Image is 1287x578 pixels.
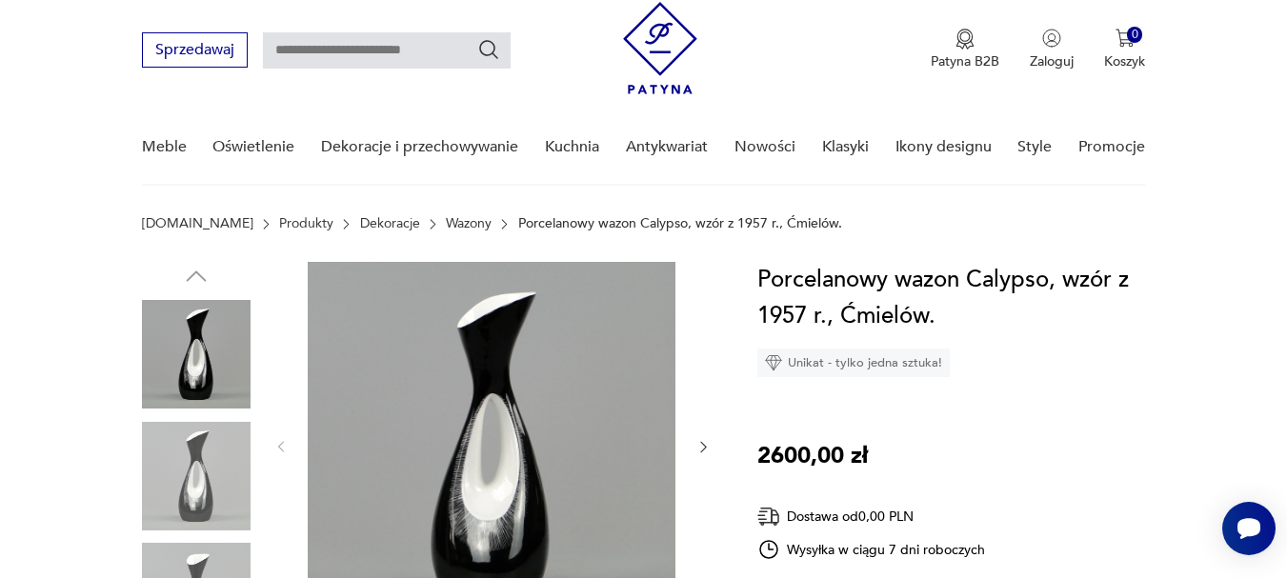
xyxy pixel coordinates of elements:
[1017,110,1052,184] a: Style
[360,216,420,231] a: Dekoracje
[142,32,248,68] button: Sprzedawaj
[279,216,333,231] a: Produkty
[1078,110,1145,184] a: Promocje
[734,110,795,184] a: Nowości
[142,45,248,58] a: Sprzedawaj
[1104,52,1145,70] p: Koszyk
[1030,52,1074,70] p: Zaloguj
[1116,29,1135,48] img: Ikona koszyka
[757,262,1159,334] h1: Porcelanowy wazon Calypso, wzór z 1957 r., Ćmielów.
[321,110,518,184] a: Dekoracje i przechowywanie
[142,216,253,231] a: [DOMAIN_NAME]
[757,505,780,528] img: Ikona dostawy
[518,216,842,231] p: Porcelanowy wazon Calypso, wzór z 1957 r., Ćmielów.
[757,438,868,474] p: 2600,00 zł
[142,110,187,184] a: Meble
[757,538,986,561] div: Wysyłka w ciągu 7 dni roboczych
[757,505,986,528] div: Dostawa od 0,00 PLN
[1222,502,1276,555] iframe: Smartsupp widget button
[1042,29,1061,48] img: Ikonka użytkownika
[626,110,708,184] a: Antykwariat
[142,422,251,530] img: Zdjęcie produktu Porcelanowy wazon Calypso, wzór z 1957 r., Ćmielów.
[765,354,782,371] img: Ikona diamentu
[477,38,500,61] button: Szukaj
[757,349,950,377] div: Unikat - tylko jedna sztuka!
[955,29,975,50] img: Ikona medalu
[623,2,697,94] img: Patyna - sklep z meblami i dekoracjami vintage
[1030,29,1074,70] button: Zaloguj
[931,29,999,70] button: Patyna B2B
[142,300,251,409] img: Zdjęcie produktu Porcelanowy wazon Calypso, wzór z 1957 r., Ćmielów.
[822,110,869,184] a: Klasyki
[446,216,492,231] a: Wazony
[212,110,294,184] a: Oświetlenie
[1127,27,1143,43] div: 0
[895,110,992,184] a: Ikony designu
[545,110,599,184] a: Kuchnia
[931,52,999,70] p: Patyna B2B
[1104,29,1145,70] button: 0Koszyk
[931,29,999,70] a: Ikona medaluPatyna B2B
